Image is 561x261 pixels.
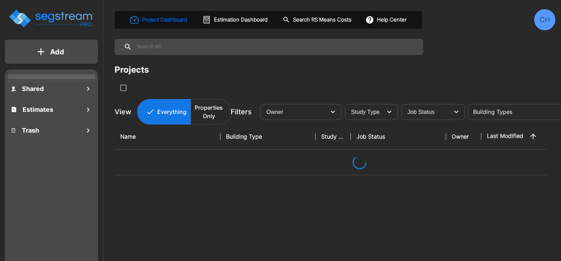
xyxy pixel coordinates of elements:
[137,99,232,125] div: Platform
[534,9,555,30] div: CH
[293,16,352,24] h1: Search RS Means Costs
[351,124,446,150] th: Job Status
[316,124,351,150] th: Study Type
[127,12,191,28] button: Project Dashboard
[22,84,44,93] h1: Shared
[200,12,272,27] button: Estimation Dashboard
[346,102,382,122] div: Select
[190,99,232,125] button: Properties Only
[262,102,326,122] div: Select
[132,39,420,55] input: Search All
[22,126,39,135] h1: Trash
[5,42,98,62] button: Add
[142,16,187,24] h1: Project Dashboard
[446,124,481,150] th: Owner
[267,109,283,115] span: Owner
[115,63,149,76] div: Projects
[408,109,435,115] span: Job Status
[470,107,560,117] input: Building Types
[364,13,409,26] button: Help Center
[195,103,223,120] p: Properties Only
[231,107,252,117] p: Filters
[8,8,94,29] img: Logo
[137,99,191,125] button: Everything
[280,13,355,27] button: Search RS Means Costs
[351,109,380,115] span: Study Type
[115,124,220,150] th: Name
[116,81,130,95] button: SelectAll
[157,108,187,116] p: Everything
[214,16,268,24] h1: Estimation Dashboard
[50,47,64,57] p: Add
[403,102,449,122] div: Select
[481,124,559,150] th: Last Modified
[23,105,53,114] h1: Estimates
[115,107,132,117] p: View
[220,124,316,150] th: Building Type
